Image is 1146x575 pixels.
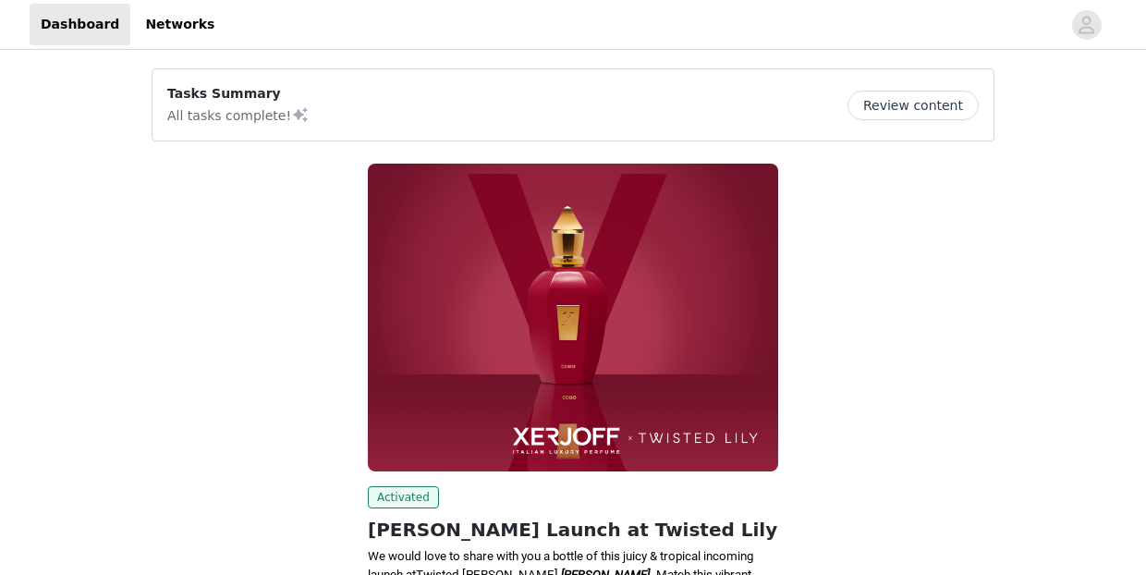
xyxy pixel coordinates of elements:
h2: [PERSON_NAME] Launch at Twisted Lily [368,516,778,544]
img: Twisted Lily [368,164,778,471]
span: Activated [368,486,439,508]
p: All tasks complete! [167,104,310,126]
div: avatar [1078,10,1095,40]
a: Networks [134,4,226,45]
a: Dashboard [30,4,130,45]
p: Tasks Summary [167,84,310,104]
button: Review content [847,91,979,120]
